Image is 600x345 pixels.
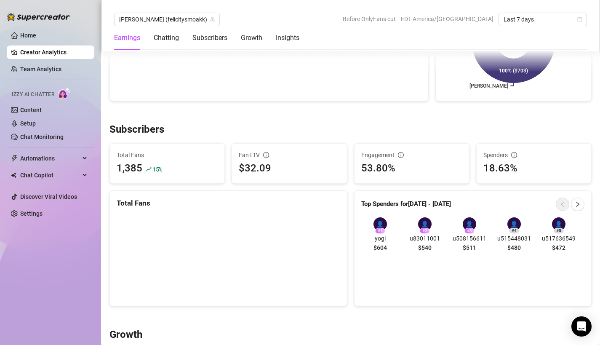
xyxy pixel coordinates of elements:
a: Chat Monitoring [20,134,64,140]
div: 1,385 [117,160,142,177]
span: team [210,17,215,22]
span: EDT America/[GEOGRAPHIC_DATA] [401,13,493,25]
div: # 5 [554,228,564,234]
span: $540 [418,243,432,252]
span: $480 [507,243,521,252]
a: Content [20,107,42,113]
span: $472 [552,243,565,252]
a: Home [20,32,36,39]
span: right [575,201,581,207]
div: 👤 [507,217,521,231]
a: Discover Viral Videos [20,193,77,200]
div: $32.09 [239,160,340,177]
span: calendar [577,17,582,22]
div: Open Intercom Messenger [571,316,592,337]
div: 👤 [552,217,565,231]
span: Felicity (felicitysmoakk) [119,13,215,26]
h3: Subscribers [109,123,164,136]
a: Settings [20,210,43,217]
span: 15 % [152,165,162,173]
div: Total Fans [117,198,340,209]
div: Engagement [361,150,462,160]
a: Creator Analytics [20,45,88,59]
article: Top Spenders for [DATE] - [DATE] [361,199,451,209]
span: yogi [361,234,399,243]
div: 👤 [418,217,432,231]
div: Chatting [154,33,179,43]
span: u515448031 [495,234,533,243]
div: 👤 [463,217,476,231]
div: # 2 [420,228,430,234]
span: u83011001 [406,234,444,243]
span: Last 7 days [504,13,582,26]
div: Growth [241,33,262,43]
span: u508156611 [451,234,488,243]
div: Insights [276,33,299,43]
span: u517636549 [540,234,578,243]
span: $604 [373,243,387,252]
div: Fan LTV [239,150,340,160]
a: Team Analytics [20,66,61,72]
div: 👤 [373,217,387,231]
span: info-circle [511,152,517,158]
a: Setup [20,120,36,127]
div: 53.80% [361,160,462,177]
div: Spenders [483,150,584,160]
span: thunderbolt [11,155,18,162]
div: # 4 [509,228,519,234]
h3: Growth [109,328,142,342]
span: rise [146,166,152,172]
span: Chat Copilot [20,168,80,182]
img: Chat Copilot [11,172,16,178]
text: [PERSON_NAME] [469,83,508,89]
div: Subscribers [192,33,227,43]
span: info-circle [263,152,269,158]
span: Before OnlyFans cut [343,13,396,25]
span: Izzy AI Chatter [12,91,54,99]
div: # 3 [464,228,475,234]
div: # 1 [375,228,385,234]
span: Automations [20,152,80,165]
div: Earnings [114,33,140,43]
span: Total Fans [117,150,218,160]
div: 18.63% [483,160,584,177]
img: logo-BBDzfeDw.svg [7,13,70,21]
span: info-circle [398,152,404,158]
span: $511 [463,243,476,252]
img: AI Chatter [58,87,71,99]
